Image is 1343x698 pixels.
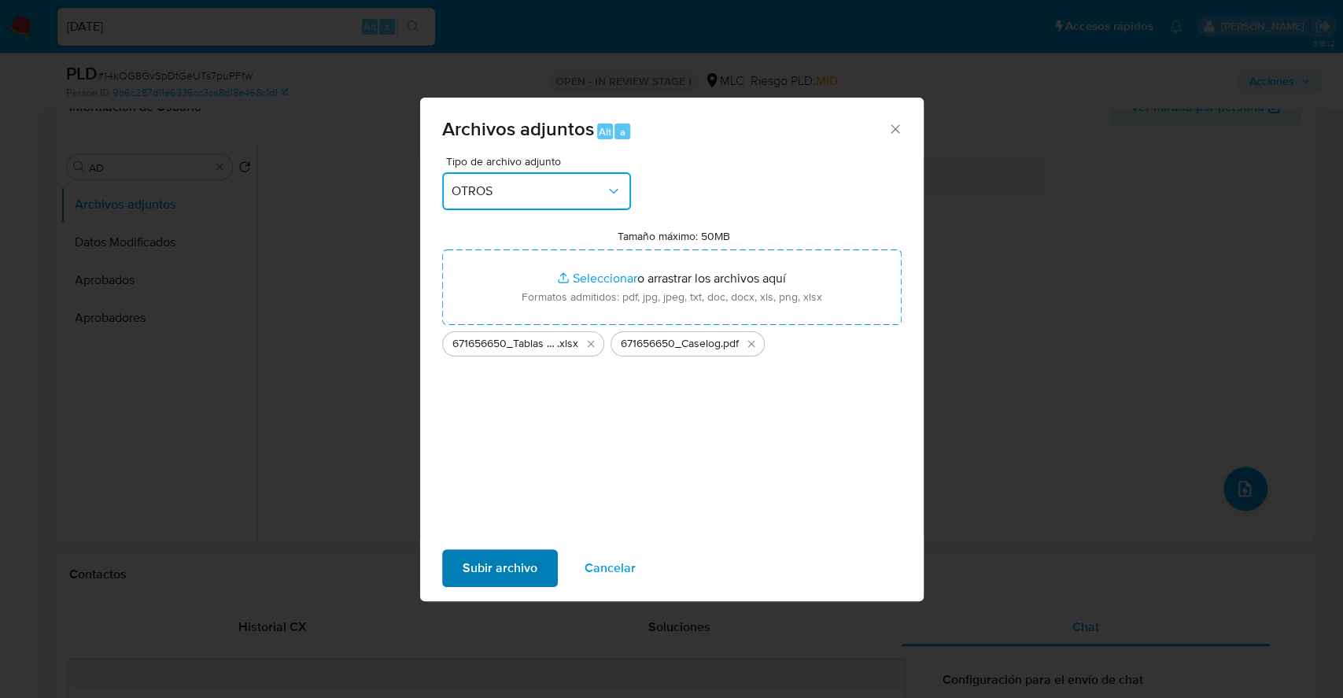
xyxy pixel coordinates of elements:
ul: Archivos seleccionados [442,325,902,356]
button: Cerrar [887,121,902,135]
button: OTROS [442,172,631,210]
span: .pdf [721,336,739,352]
span: 671656650_Tablas Transaccionales 1.4.0 [452,336,557,352]
span: 671656650_Caselog [621,336,721,352]
span: Subir archivo [463,551,537,585]
span: OTROS [452,183,606,199]
span: .xlsx [557,336,578,352]
span: Cancelar [585,551,636,585]
button: Cancelar [564,549,656,587]
span: a [620,124,625,139]
span: Alt [599,124,611,139]
button: Subir archivo [442,549,558,587]
span: Archivos adjuntos [442,115,594,142]
button: Eliminar 671656650_Caselog.pdf [742,334,761,353]
label: Tamaño máximo: 50MB [618,229,730,243]
button: Eliminar 671656650_Tablas Transaccionales 1.4.0.xlsx [581,334,600,353]
span: Tipo de archivo adjunto [446,156,635,167]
